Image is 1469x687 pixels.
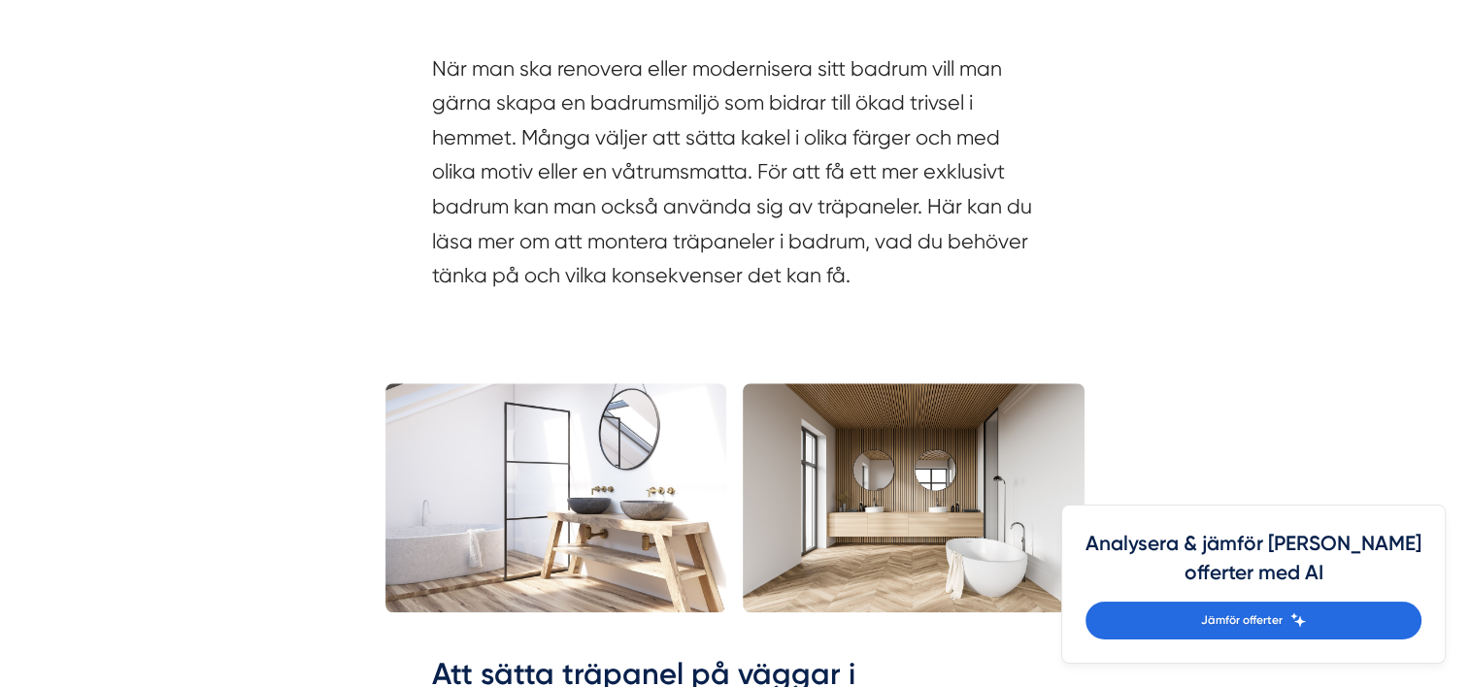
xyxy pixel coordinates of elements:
img: Snyggt trä badrum [743,383,1085,612]
a: Jämför offerter [1085,602,1421,639]
h4: Analysera & jämför [PERSON_NAME] offerter med AI [1085,529,1421,602]
img: bild [385,383,727,612]
section: När man ska renovera eller modernisera sitt badrum vill man gärna skapa en badrumsmiljö som bidra... [432,51,1038,303]
span: Jämför offerter [1201,611,1283,630]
